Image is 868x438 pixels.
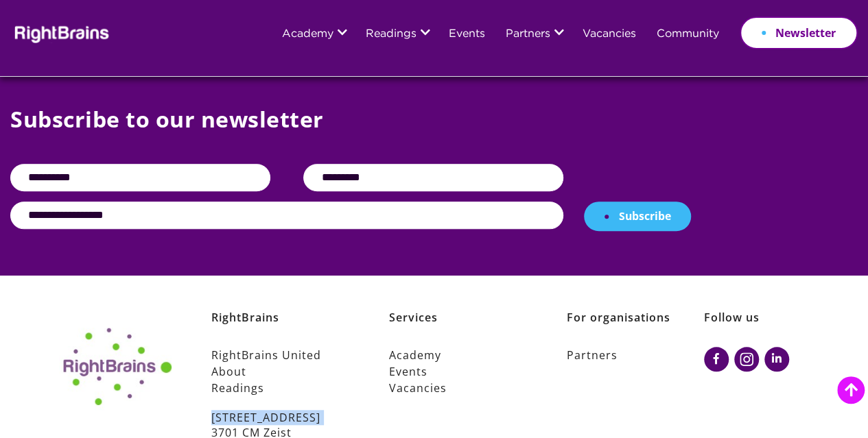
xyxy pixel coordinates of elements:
[449,29,485,40] a: Events
[583,29,636,40] a: Vacancies
[366,29,417,40] a: Readings
[10,104,858,164] p: Subscribe to our newsletter
[657,29,719,40] a: Community
[506,29,550,40] a: Partners
[389,363,527,380] a: Events
[566,347,704,363] a: Partners
[10,23,110,43] img: Rightbrains
[740,16,858,49] a: Newsletter
[211,380,349,396] a: Readings
[211,347,349,363] a: RightBrains United
[389,347,527,363] a: Academy
[584,202,691,232] button: Subscribe
[704,310,820,347] h6: Follow us
[211,363,349,380] a: About
[211,310,349,347] h6: RightBrains
[389,310,527,347] h6: Services
[566,310,704,347] h6: For organisations
[389,380,527,396] a: Vacancies
[282,29,333,40] a: Academy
